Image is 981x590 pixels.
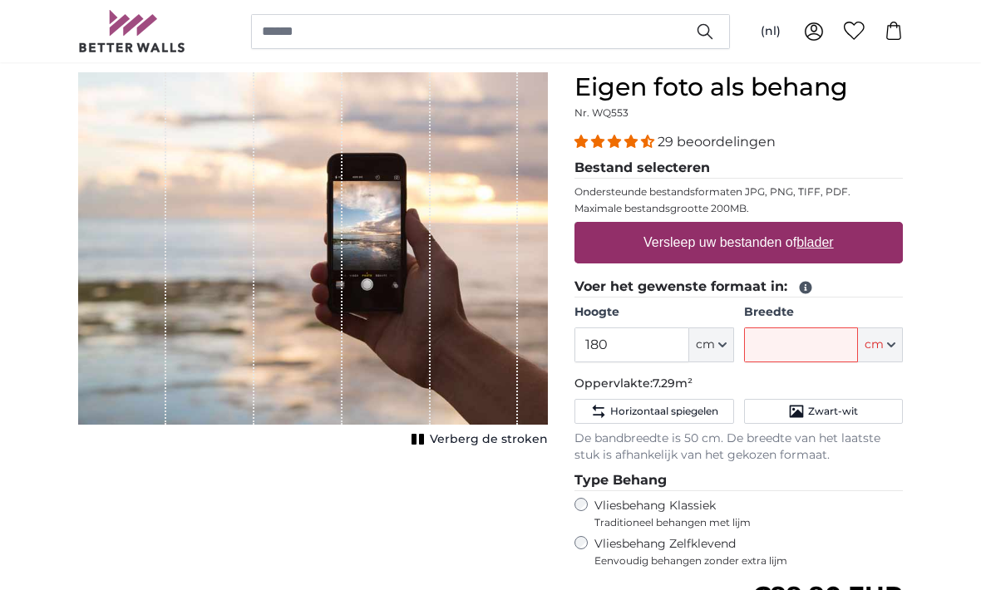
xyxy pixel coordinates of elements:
button: (nl) [747,17,794,47]
button: cm [689,327,734,362]
label: Versleep uw bestanden of [637,226,841,259]
p: Ondersteunde bestandsformaten JPG, PNG, TIFF, PDF. [574,185,903,199]
label: Hoogte [574,304,733,321]
p: Oppervlakte: [574,376,903,392]
span: Zwart-wit [808,405,858,418]
h1: Eigen foto als behang [574,72,903,102]
span: Nr. WQ553 [574,106,629,119]
span: 4.34 stars [574,134,658,150]
p: De bandbreedte is 50 cm. De breedte van het laatste stuk is afhankelijk van het gekozen formaat. [574,430,903,464]
span: Horizontaal spiegelen [610,405,718,418]
p: Maximale bestandsgrootte 200MB. [574,202,903,215]
legend: Type Behang [574,470,903,491]
span: cm [696,337,715,353]
button: Zwart-wit [744,399,903,424]
label: Vliesbehang Zelfklevend [594,536,903,568]
span: cm [865,337,884,353]
span: Verberg de stroken [430,431,548,448]
span: 29 beoordelingen [658,134,776,150]
button: cm [858,327,903,362]
span: Eenvoudig behangen zonder extra lijm [594,554,903,568]
label: Breedte [744,304,903,321]
button: Verberg de stroken [407,428,548,451]
u: blader [796,235,833,249]
legend: Voer het gewenste formaat in: [574,277,903,297]
button: Horizontaal spiegelen [574,399,733,424]
div: 1 of 1 [78,72,548,451]
img: Betterwalls [78,10,186,52]
label: Vliesbehang Klassiek [594,498,872,529]
span: Traditioneel behangen met lijm [594,516,872,529]
span: 7.29m² [653,376,693,391]
legend: Bestand selecteren [574,158,903,179]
